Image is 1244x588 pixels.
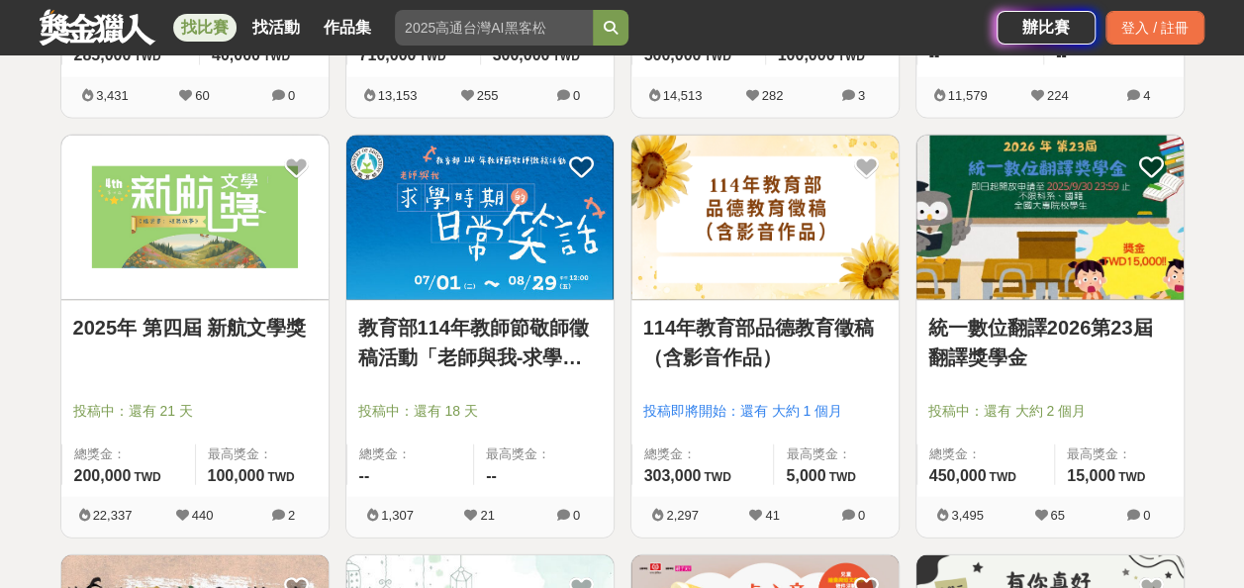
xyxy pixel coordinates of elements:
[666,508,699,523] span: 2,297
[951,508,984,523] span: 3,495
[486,444,602,464] span: 最高獎金：
[486,467,497,484] span: --
[1067,467,1115,484] span: 15,000
[1105,11,1204,45] div: 登入 / 註冊
[359,444,462,464] span: 總獎金：
[263,49,290,63] span: TWD
[381,508,414,523] span: 1,307
[663,88,703,103] span: 14,513
[948,88,988,103] span: 11,579
[644,444,762,464] span: 總獎金：
[288,88,295,103] span: 0
[61,136,329,301] img: Cover Image
[477,88,499,103] span: 255
[644,467,702,484] span: 303,000
[74,467,132,484] span: 200,000
[916,136,1184,301] img: Cover Image
[786,467,825,484] span: 5,000
[858,508,865,523] span: 0
[762,88,784,103] span: 282
[573,88,580,103] span: 0
[93,508,133,523] span: 22,337
[997,11,1096,45] a: 辦比賽
[419,49,445,63] span: TWD
[704,49,730,63] span: TWD
[1047,88,1069,103] span: 224
[989,470,1015,484] span: TWD
[61,136,329,302] a: Cover Image
[573,508,580,523] span: 0
[837,49,864,63] span: TWD
[765,508,779,523] span: 41
[395,10,593,46] input: 2025高通台灣AI黑客松
[244,14,308,42] a: 找活動
[134,470,160,484] span: TWD
[134,49,160,63] span: TWD
[929,444,1042,464] span: 總獎金：
[858,88,865,103] span: 3
[346,136,614,302] a: Cover Image
[929,467,987,484] span: 450,000
[1143,508,1150,523] span: 0
[552,49,579,63] span: TWD
[928,313,1172,372] a: 統一數位翻譯2026第23屆翻譯獎學金
[74,444,183,464] span: 總獎金：
[1050,508,1064,523] span: 65
[631,136,899,301] img: Cover Image
[916,136,1184,302] a: Cover Image
[1118,470,1145,484] span: TWD
[73,401,317,422] span: 投稿中：還有 21 天
[288,508,295,523] span: 2
[1067,444,1172,464] span: 最高獎金：
[316,14,379,42] a: 作品集
[73,313,317,343] a: 2025年 第四屆 新航文學獎
[480,508,494,523] span: 21
[208,467,265,484] span: 100,000
[643,401,887,422] span: 投稿即將開始：還有 大約 1 個月
[378,88,418,103] span: 13,153
[786,444,886,464] span: 最高獎金：
[346,136,614,301] img: Cover Image
[195,88,209,103] span: 60
[359,467,370,484] span: --
[358,313,602,372] a: 教育部114年教師節敬師徵稿活動「老師與我-求學時期的日常笑話」
[928,401,1172,422] span: 投稿中：還有 大約 2 個月
[173,14,237,42] a: 找比賽
[1143,88,1150,103] span: 4
[631,136,899,302] a: Cover Image
[267,470,294,484] span: TWD
[358,401,602,422] span: 投稿中：還有 18 天
[704,470,730,484] span: TWD
[192,508,214,523] span: 440
[643,313,887,372] a: 114年教育部品德教育徵稿（含影音作品）
[208,444,317,464] span: 最高獎金：
[828,470,855,484] span: TWD
[96,88,129,103] span: 3,431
